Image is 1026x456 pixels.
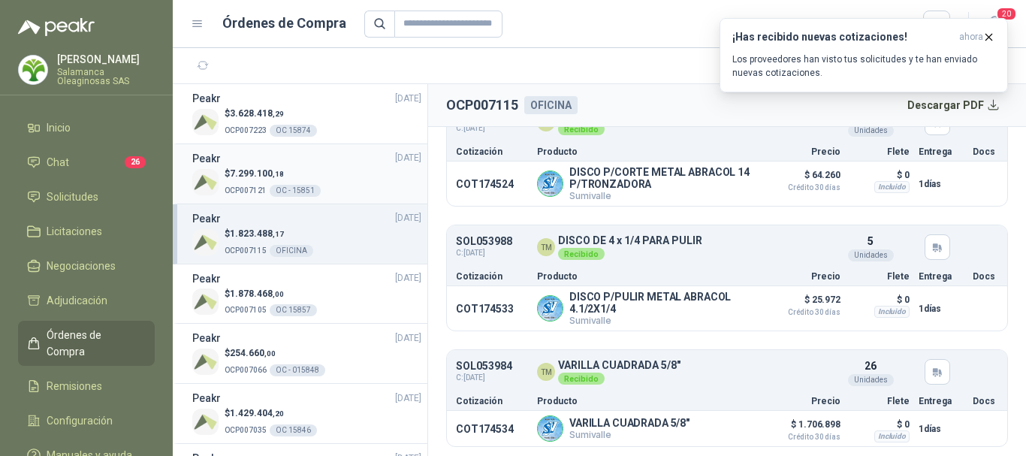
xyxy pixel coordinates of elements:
[848,249,894,261] div: Unidades
[456,361,512,372] p: SOL053984
[225,406,317,421] p: $
[765,291,840,316] p: $ 25.972
[47,412,113,429] span: Configuración
[524,96,578,114] div: OFICINA
[849,415,910,433] p: $ 0
[569,291,756,315] p: DISCO P/PULIR METAL ABRACOL 4.1/2X1/4
[538,416,563,441] img: Company Logo
[18,321,155,366] a: Órdenes de Compra
[18,406,155,435] a: Configuración
[18,252,155,280] a: Negociaciones
[225,426,267,434] span: OCP007035
[456,247,512,259] span: C: [DATE]
[225,126,267,134] span: OCP007223
[192,150,221,167] h3: Peakr
[395,211,421,225] span: [DATE]
[456,272,528,281] p: Cotización
[456,372,512,384] span: C: [DATE]
[732,31,953,44] h3: ¡Has recibido nuevas cotizaciones!
[47,119,71,136] span: Inicio
[192,270,221,287] h3: Peakr
[996,7,1017,21] span: 20
[230,228,284,239] span: 1.823.488
[57,54,155,65] p: [PERSON_NAME]
[538,171,563,196] img: Company Logo
[446,95,518,116] h2: OCP007115
[225,246,267,255] span: OCP007115
[849,166,910,184] p: $ 0
[47,258,116,274] span: Negociaciones
[18,113,155,142] a: Inicio
[47,189,98,205] span: Solicitudes
[18,148,155,177] a: Chat26
[765,166,840,192] p: $ 64.260
[569,429,690,440] p: Sumivalle
[192,330,421,377] a: Peakr[DATE] Company Logo$254.660,00OCP007066OC - 015848
[537,363,555,381] div: TM
[270,304,317,316] div: OC 15857
[18,183,155,211] a: Solicitudes
[273,290,284,298] span: ,00
[569,166,756,190] p: DISCO P/CORTE METAL ABRACOL 14 P/TRONZADORA
[537,147,756,156] p: Producto
[395,391,421,406] span: [DATE]
[558,248,605,260] div: Recibido
[456,147,528,156] p: Cotización
[981,11,1008,38] button: 20
[270,125,317,137] div: OC 15874
[225,366,267,374] span: OCP007066
[273,110,284,118] span: ,29
[47,223,102,240] span: Licitaciones
[919,397,964,406] p: Entrega
[225,287,317,301] p: $
[192,90,221,107] h3: Peakr
[765,147,840,156] p: Precio
[765,433,840,441] span: Crédito 30 días
[395,331,421,346] span: [DATE]
[270,424,317,436] div: OC 15846
[849,291,910,309] p: $ 0
[959,31,983,44] span: ahora
[558,235,702,246] p: DISCO DE 4 x 1/4 PARA PULIR
[47,292,107,309] span: Adjudicación
[395,151,421,165] span: [DATE]
[732,53,995,80] p: Los proveedores han visto tus solicitudes y te han enviado nuevas cotizaciones.
[18,372,155,400] a: Remisiones
[18,286,155,315] a: Adjudicación
[765,184,840,192] span: Crédito 30 días
[264,349,276,358] span: ,00
[456,303,528,315] p: COT174533
[919,175,964,193] p: 1 días
[569,417,690,429] p: VARILLA CUADRADA 5/8"
[765,397,840,406] p: Precio
[919,147,964,156] p: Entrega
[849,397,910,406] p: Flete
[47,154,69,171] span: Chat
[395,271,421,285] span: [DATE]
[192,409,219,435] img: Company Logo
[558,123,605,135] div: Recibido
[865,358,877,374] p: 26
[569,315,756,326] p: Sumivalle
[18,18,95,36] img: Logo peakr
[456,236,512,247] p: SOL053988
[537,272,756,281] p: Producto
[537,397,756,406] p: Producto
[230,108,284,119] span: 3.628.418
[538,296,563,321] img: Company Logo
[270,364,325,376] div: OC - 015848
[273,170,284,178] span: ,18
[973,272,998,281] p: Docs
[192,210,221,227] h3: Peakr
[19,56,47,84] img: Company Logo
[192,150,421,198] a: Peakr[DATE] Company Logo$7.299.100,18OCP007121OC - 15851
[868,233,874,249] p: 5
[919,272,964,281] p: Entrega
[192,229,219,255] img: Company Logo
[230,348,276,358] span: 254.660
[456,178,528,190] p: COT174524
[874,430,910,442] div: Incluido
[192,390,421,437] a: Peakr[DATE] Company Logo$1.429.404,20OCP007035OC 15846
[192,109,219,135] img: Company Logo
[18,217,155,246] a: Licitaciones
